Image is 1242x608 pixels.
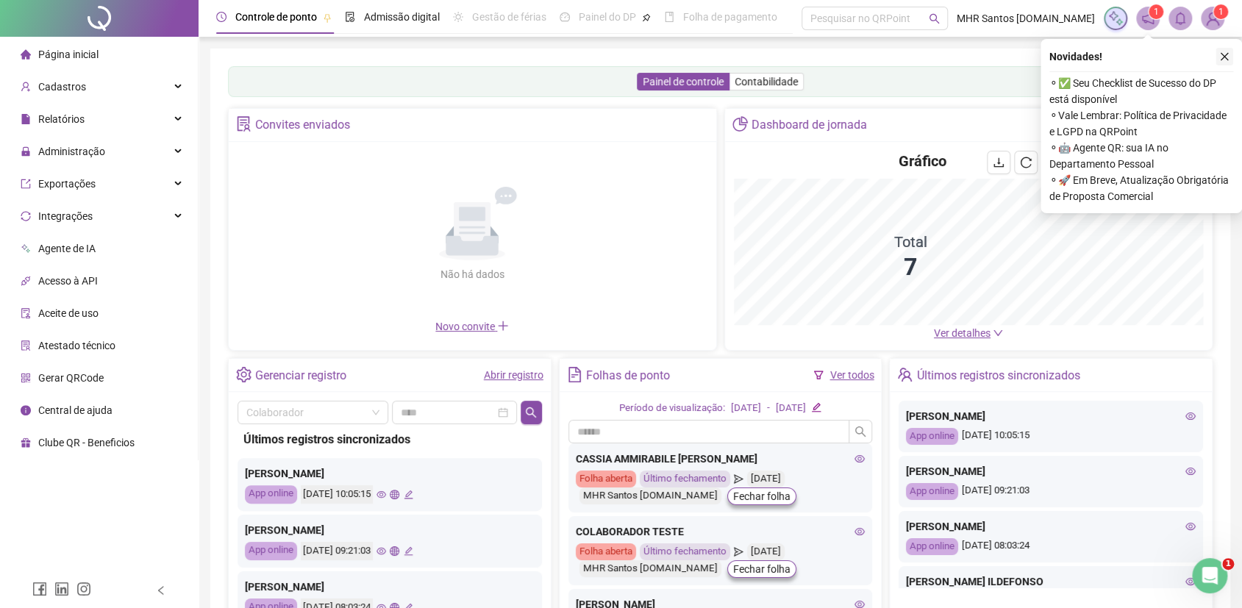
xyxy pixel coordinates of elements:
span: ⚬ 🤖 Agente QR: sua IA no Departamento Pessoal [1049,140,1233,172]
div: App online [906,538,958,555]
span: Integrações [38,210,93,222]
div: Gerenciar registro [255,362,346,387]
span: global [390,490,399,499]
span: edit [404,546,413,556]
span: 1 [1218,7,1224,17]
span: file [21,114,31,124]
span: Acesso à API [38,275,98,287]
span: download [993,157,1004,168]
span: left [156,585,166,596]
span: global [390,546,399,556]
span: file-text [567,367,582,382]
span: linkedin [54,582,69,596]
img: 90468 [1202,7,1224,29]
div: App online [906,483,958,500]
div: App online [245,485,297,504]
div: App online [906,428,958,445]
span: send [734,471,743,487]
span: 1 [1154,7,1159,17]
sup: 1 [1149,4,1163,19]
span: home [21,49,31,60]
div: MHR Santos [DOMAIN_NAME] [579,560,721,577]
div: [PERSON_NAME] [906,463,1196,479]
h4: Gráfico [899,151,946,171]
div: Folhas de ponto [586,362,670,387]
span: Cadastros [38,81,86,93]
button: Fechar folha [727,487,796,505]
span: file-done [345,12,355,22]
span: Fechar folha [733,561,790,577]
div: [DATE] [747,471,785,487]
span: Atestado técnico [38,340,115,351]
span: send [734,543,743,560]
span: ⚬ 🚀 Em Breve, Atualização Obrigatória de Proposta Comercial [1049,172,1233,204]
span: solution [236,116,251,132]
span: Controle de ponto [235,11,317,23]
div: Dashboard de jornada [752,112,867,137]
span: Painel do DP [579,11,636,23]
span: facebook [32,582,47,596]
div: CASSIA AMMIRABILE [PERSON_NAME] [576,451,866,467]
div: - [766,401,769,416]
span: sync [21,211,31,221]
a: Abrir registro [484,369,543,381]
div: Não há dados [404,266,540,282]
a: Ver detalhes down [934,327,1003,339]
span: sun [453,12,463,22]
span: bell [1174,12,1187,25]
span: search [854,426,866,437]
div: Último fechamento [640,543,730,560]
span: Contabilidade [735,76,798,87]
div: [DATE] 10:05:15 [301,485,373,504]
span: plus [497,320,509,332]
div: [PERSON_NAME] [906,408,1196,424]
span: eye [376,490,386,499]
span: audit [21,308,31,318]
div: Último fechamento [640,471,730,487]
span: filter [813,370,824,380]
span: Clube QR - Beneficios [38,437,135,448]
div: [DATE] [747,543,785,560]
span: notification [1141,12,1154,25]
div: Folha aberta [576,543,636,560]
span: lock [21,146,31,157]
span: eye [1185,411,1196,421]
span: dashboard [560,12,570,22]
span: user-add [21,82,31,92]
span: Página inicial [38,49,99,60]
div: Últimos registros sincronizados [917,362,1080,387]
span: Central de ajuda [38,404,113,416]
div: [PERSON_NAME] ILDEFONSO [906,573,1196,590]
span: search [929,13,940,24]
div: [DATE] 08:03:24 [906,538,1196,555]
div: [DATE] [775,401,805,416]
span: close [1219,51,1229,62]
span: qrcode [21,373,31,383]
span: Exportações [38,178,96,190]
span: pie-chart [732,116,748,132]
span: MHR Santos [DOMAIN_NAME] [957,10,1095,26]
iframe: Intercom live chat [1192,558,1227,593]
div: [DATE] 09:21:03 [906,483,1196,500]
div: MHR Santos [DOMAIN_NAME] [579,487,721,504]
span: Gestão de férias [472,11,546,23]
span: eye [1185,466,1196,476]
span: Novo convite [435,321,509,332]
span: Administração [38,146,105,157]
span: book [664,12,674,22]
span: instagram [76,582,91,596]
span: Fechar folha [733,488,790,504]
div: COLABORADOR TESTE [576,523,866,540]
span: solution [21,340,31,351]
span: setting [236,367,251,382]
sup: Atualize o seu contato no menu Meus Dados [1213,4,1228,19]
span: Aceite de uso [38,307,99,319]
span: Ver detalhes [934,327,991,339]
span: Relatórios [38,113,85,125]
button: Fechar folha [727,560,796,578]
span: eye [1185,576,1196,587]
img: sparkle-icon.fc2bf0ac1784a2077858766a79e2daf3.svg [1107,10,1124,26]
span: api [21,276,31,286]
span: pushpin [642,13,651,22]
span: info-circle [21,405,31,415]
